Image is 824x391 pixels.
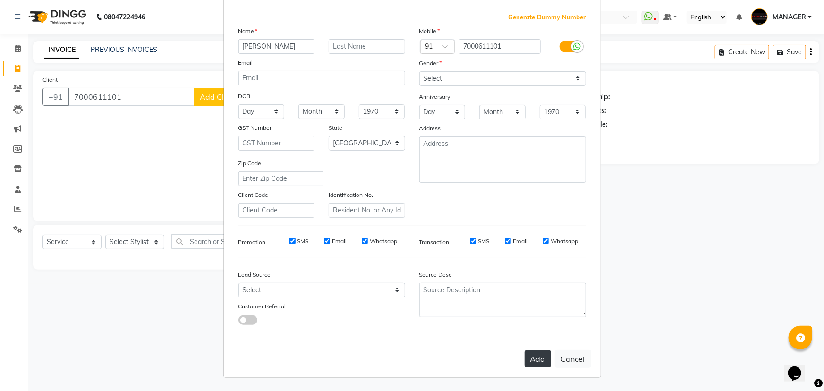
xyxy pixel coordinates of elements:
[551,237,578,246] label: Whatsapp
[329,124,342,132] label: State
[459,39,541,54] input: Mobile
[784,353,815,382] iframe: chat widget
[238,302,286,311] label: Customer Referral
[329,203,405,218] input: Resident No. or Any Id
[238,203,315,218] input: Client Code
[238,92,251,101] label: DOB
[238,27,258,35] label: Name
[478,237,490,246] label: SMS
[238,171,323,186] input: Enter Zip Code
[329,191,373,199] label: Identification No.
[238,124,272,132] label: GST Number
[238,271,271,279] label: Lead Source
[419,124,441,133] label: Address
[419,59,442,68] label: Gender
[419,93,450,101] label: Anniversary
[332,237,347,246] label: Email
[238,191,269,199] label: Client Code
[419,271,452,279] label: Source Desc
[238,59,253,67] label: Email
[297,237,309,246] label: SMS
[509,13,586,22] span: Generate Dummy Number
[370,237,397,246] label: Whatsapp
[238,71,405,85] input: Email
[238,136,315,151] input: GST Number
[555,350,591,368] button: Cancel
[525,350,551,367] button: Add
[238,39,315,54] input: First Name
[329,39,405,54] input: Last Name
[238,238,266,246] label: Promotion
[238,159,262,168] label: Zip Code
[419,27,440,35] label: Mobile
[513,237,527,246] label: Email
[419,238,450,246] label: Transaction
